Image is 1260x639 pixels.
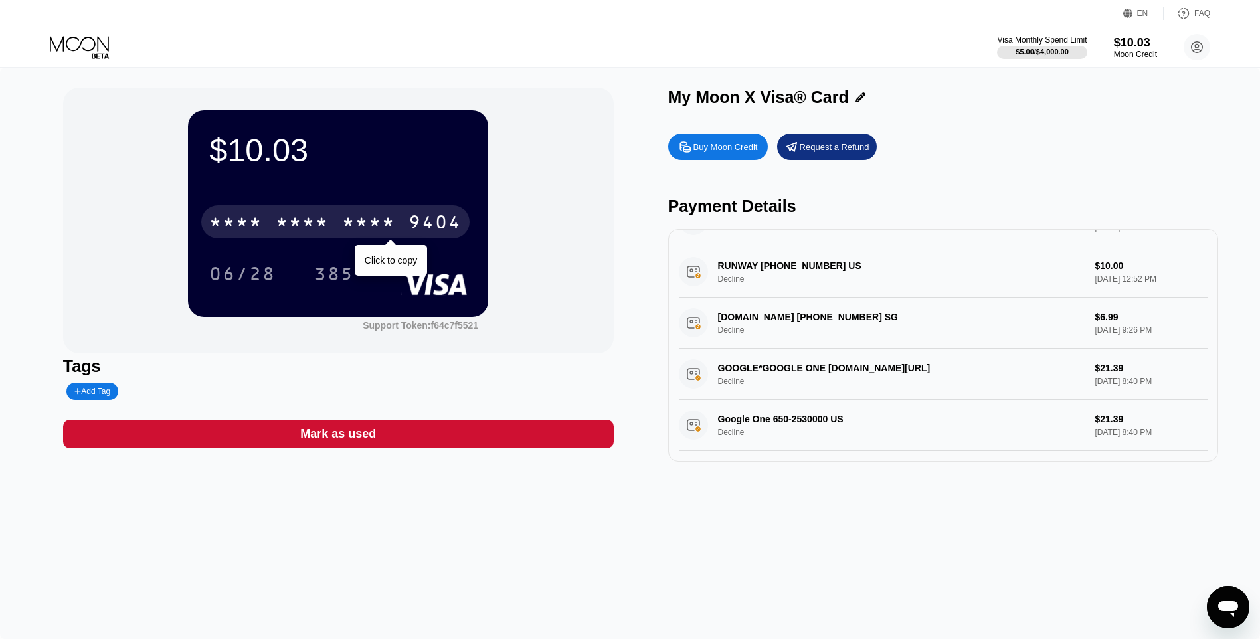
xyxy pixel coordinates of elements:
[63,357,614,376] div: Tags
[66,383,118,400] div: Add Tag
[365,255,417,266] div: Click to copy
[1114,36,1157,50] div: $10.03
[1207,586,1249,628] iframe: Кнопка запуска окна обмена сообщениями
[304,257,364,290] div: 385
[314,265,354,286] div: 385
[997,35,1087,45] div: Visa Monthly Spend Limit
[63,420,614,448] div: Mark as used
[668,88,849,107] div: My Moon X Visa® Card
[1137,9,1148,18] div: EN
[693,141,758,153] div: Buy Moon Credit
[408,213,462,234] div: 9404
[209,132,467,169] div: $10.03
[1194,9,1210,18] div: FAQ
[668,197,1219,216] div: Payment Details
[1123,7,1164,20] div: EN
[997,35,1087,59] div: Visa Monthly Spend Limit$5.00/$4,000.00
[209,265,276,286] div: 06/28
[74,387,110,396] div: Add Tag
[1114,36,1157,59] div: $10.03Moon Credit
[668,134,768,160] div: Buy Moon Credit
[1016,48,1069,56] div: $5.00 / $4,000.00
[363,320,478,331] div: Support Token:f64c7f5521
[199,257,286,290] div: 06/28
[300,426,376,442] div: Mark as used
[777,134,877,160] div: Request a Refund
[1164,7,1210,20] div: FAQ
[800,141,869,153] div: Request a Refund
[1114,50,1157,59] div: Moon Credit
[363,320,478,331] div: Support Token: f64c7f5521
